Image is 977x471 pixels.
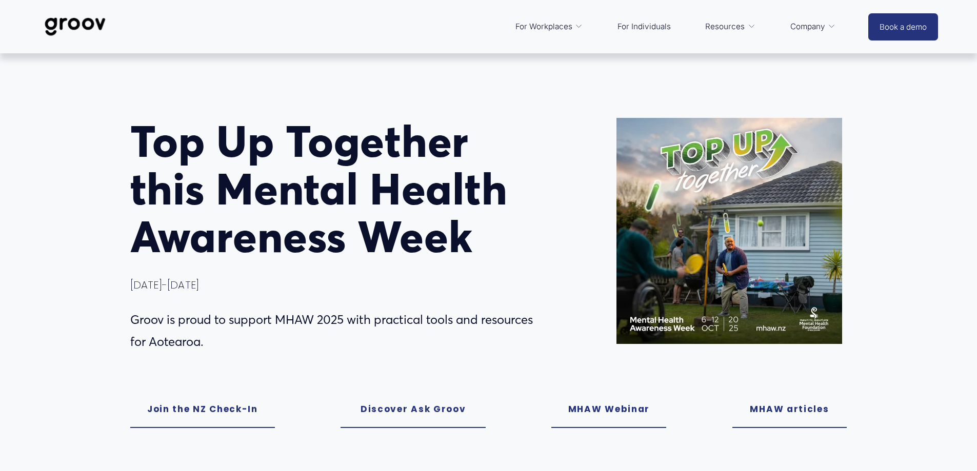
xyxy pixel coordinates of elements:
a: folder dropdown [785,14,841,39]
h1: op Up Together this Mental Health Awareness Week [130,118,546,260]
span: Resources [705,19,745,34]
a: MHAW articles [732,392,847,428]
a: For Individuals [612,14,676,39]
a: MHAW Webinar [551,392,666,428]
a: Discover Ask Groov [341,392,486,428]
a: Book a demo [868,13,938,40]
p: Groov is proud to support MHAW 2025 with practical tools and resources for Aotearoa. [130,309,546,353]
a: Join the NZ Check-In [130,392,275,428]
img: Groov | Workplace Science Platform | Unlock Performance | Drive Results [39,10,111,44]
a: folder dropdown [510,14,588,39]
h4: [DATE]-[DATE] [130,278,546,292]
span: T [130,114,153,168]
span: For Workplaces [515,19,572,34]
span: Company [790,19,825,34]
a: folder dropdown [700,14,761,39]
